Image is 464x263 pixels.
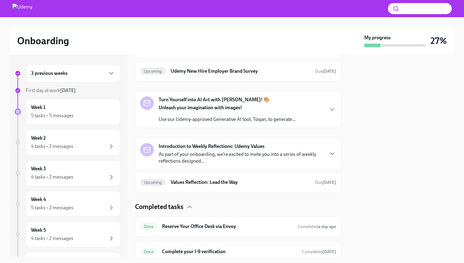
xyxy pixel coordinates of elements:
[364,34,391,41] strong: My progress
[318,224,336,229] strong: a day ago
[140,247,336,257] a: DoneComplete your I-9 verificationCompleted[DATE]
[26,87,76,93] span: First day at work
[31,227,46,234] h6: Week 5
[15,99,120,125] a: Week 15 tasks • 5 messages
[31,70,68,77] h6: 3 previous weeks
[140,177,336,187] a: UpcomingValues Reflection: Lead the WayDue[DATE]
[15,130,120,155] a: Week 24 tasks • 2 messages
[31,135,46,141] h6: Week 2
[26,64,120,82] div: 3 previous weeks
[31,196,46,203] h6: Week 4
[15,87,120,94] a: First day at work[DATE]
[298,224,336,230] span: August 25th, 2025 11:43
[315,69,336,74] span: Due
[15,222,120,247] a: Week 54 tasks • 2 messages
[171,179,310,186] h6: Values Reflection: Lead the Way
[31,165,46,172] h6: Week 3
[159,151,324,164] p: As part of your onboarding, we’re excited to invite you into a series of weekly reflections desig...
[323,69,336,74] strong: [DATE]
[135,202,184,211] h4: Completed tasks
[31,143,73,150] div: 4 tasks • 2 messages
[17,35,69,47] h2: Onboarding
[31,204,73,211] div: 5 tasks • 2 messages
[60,87,76,93] strong: [DATE]
[140,180,166,185] span: Upcoming
[302,249,336,254] span: Completed
[12,4,32,14] img: Udemy
[140,69,166,74] span: Upcoming
[31,235,73,242] div: 4 tasks • 2 messages
[323,249,336,254] strong: [DATE]
[140,249,157,254] span: Done
[159,105,242,110] strong: Unleash your imagination with images!
[315,68,336,74] span: August 30th, 2025 09:00
[140,224,157,229] span: Done
[302,249,336,255] span: August 23rd, 2025 18:58
[15,160,120,186] a: Week 34 tasks • 2 messages
[431,35,447,46] h3: 27%
[298,224,336,229] span: Completed
[31,174,73,180] div: 4 tasks • 2 messages
[135,202,341,211] div: Completed tasks
[31,104,45,111] h6: Week 1
[159,96,270,103] strong: Turn Yourself into AI Art with [PERSON_NAME]! 🎨
[162,223,293,230] h6: Reserve Your Office Desk via Envoy
[315,180,336,185] span: Due
[15,191,120,217] a: Week 45 tasks • 2 messages
[159,116,296,123] p: Use our Udemy-approved Generative AI tool, Toqan, to generate...
[140,66,336,76] a: UpcomingUdemy New Hire Employer Brand SurveyDue[DATE]
[171,68,310,75] h6: Udemy New Hire Employer Brand Survey
[315,180,336,185] span: September 1st, 2025 09:00
[323,180,336,185] strong: [DATE]
[31,112,74,119] div: 5 tasks • 5 messages
[140,222,336,231] a: DoneReserve Your Office Desk via EnvoyCompleteda day ago
[162,248,297,255] h6: Complete your I-9 verification
[159,143,265,150] strong: Introduction to Weekly Reflections: Udemy Values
